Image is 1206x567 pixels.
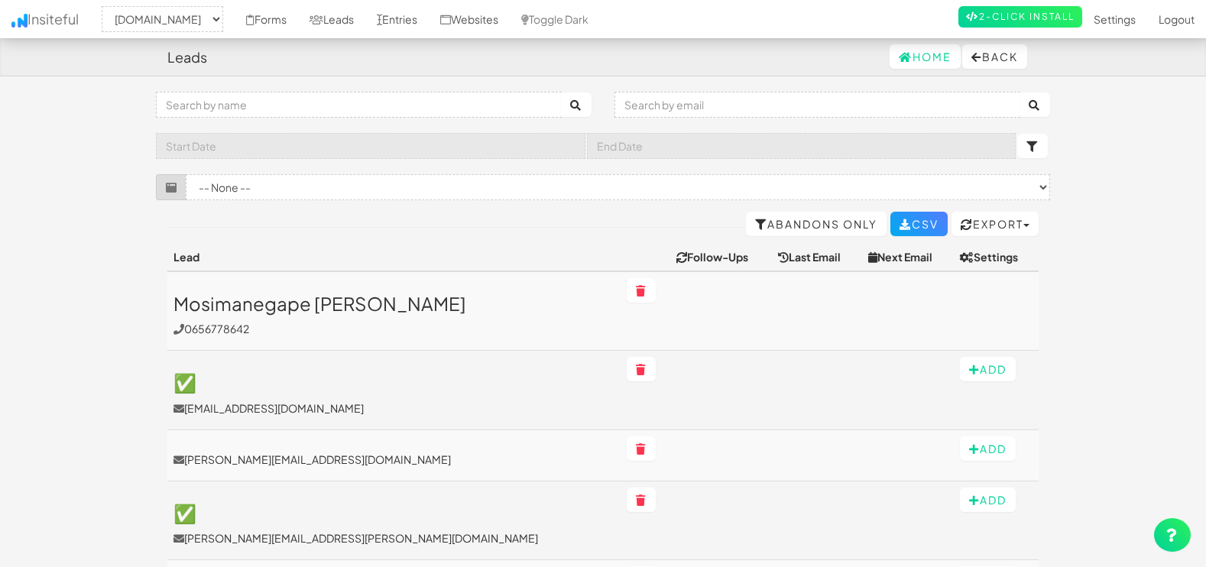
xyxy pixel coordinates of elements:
a: [PERSON_NAME][EMAIL_ADDRESS][DOMAIN_NAME] [173,452,614,467]
th: Next Email [862,243,954,271]
h3: ✅ [173,503,614,523]
th: Settings [954,243,1039,271]
a: Mosimanegape [PERSON_NAME]0656778642 [173,293,614,336]
input: End Date [587,133,1016,159]
p: [PERSON_NAME][EMAIL_ADDRESS][PERSON_NAME][DOMAIN_NAME] [173,530,614,546]
a: Abandons Only [746,212,887,236]
th: Last Email [772,243,862,271]
button: Export [952,212,1039,236]
th: Follow-Ups [670,243,771,271]
a: ✅[EMAIL_ADDRESS][DOMAIN_NAME] [173,372,614,415]
input: Start Date [156,133,585,159]
h3: Mosimanegape [PERSON_NAME] [173,293,614,313]
a: Home [890,44,961,69]
a: ✅[PERSON_NAME][EMAIL_ADDRESS][PERSON_NAME][DOMAIN_NAME] [173,503,614,546]
th: Lead [167,243,621,271]
p: 0656778642 [173,321,614,336]
p: [EMAIL_ADDRESS][DOMAIN_NAME] [173,400,614,416]
input: Search by name [156,92,562,118]
input: Search by email [614,92,1020,118]
button: Add [960,436,1016,461]
button: Back [962,44,1027,69]
img: icon.png [11,14,28,28]
button: Add [960,357,1016,381]
a: 2-Click Install [958,6,1082,28]
a: CSV [890,212,948,236]
button: Add [960,488,1016,512]
h3: ✅ [173,372,614,392]
h4: Leads [167,50,207,65]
